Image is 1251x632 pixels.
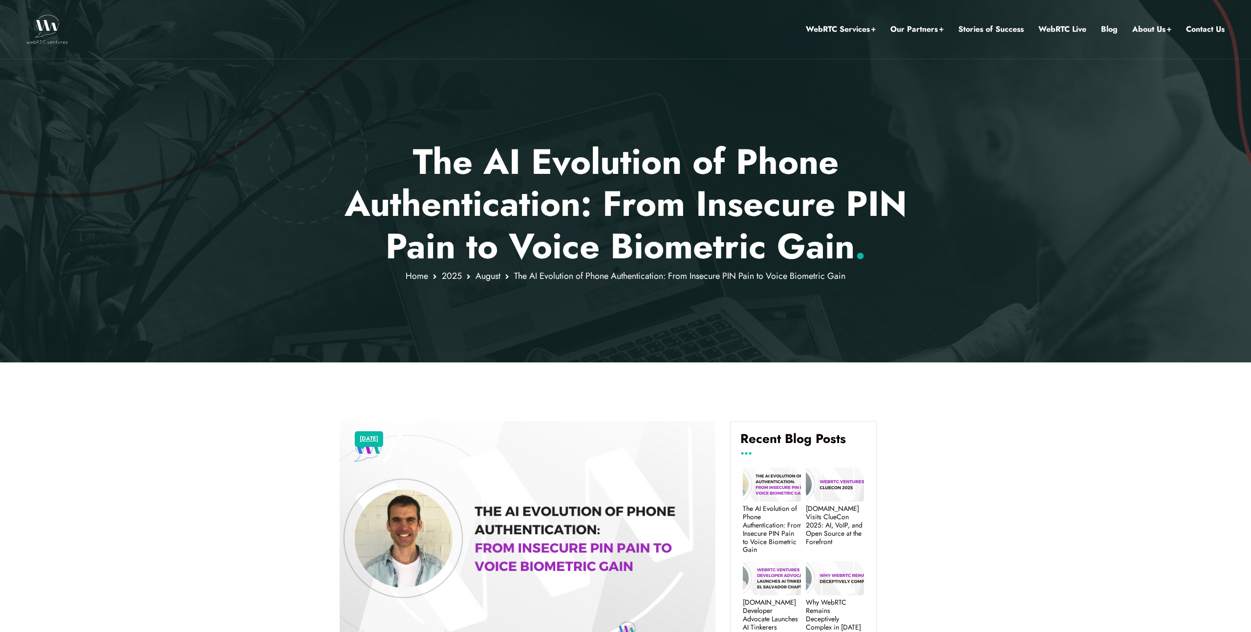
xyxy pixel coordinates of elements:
h4: Recent Blog Posts [740,431,866,454]
span: The AI Evolution of Phone Authentication: From Insecure PIN Pain to Voice Biometric Gain [514,270,845,282]
a: [DATE] [360,433,378,445]
a: WebRTC Services [806,23,876,36]
p: The AI Evolution of Phone Authentication: From Insecure PIN Pain to Voice Biometric Gain [340,141,912,267]
a: Contact Us [1186,23,1225,36]
a: [DOMAIN_NAME] Visits ClueCon 2025: AI, VoIP, and Open Source at the Forefront [806,505,864,546]
a: The AI Evolution of Phone Authentication: From Insecure PIN Pain to Voice Biometric Gain [743,505,801,554]
img: WebRTC.ventures [26,15,68,44]
a: Home [406,270,428,282]
a: Why WebRTC Remains Deceptively Complex in [DATE] [806,598,864,631]
a: About Us [1132,23,1171,36]
a: August [475,270,500,282]
span: . [855,221,866,272]
a: Our Partners [890,23,944,36]
a: WebRTC Live [1038,23,1086,36]
a: 2025 [442,270,462,282]
a: Blog [1101,23,1118,36]
a: Stories of Success [958,23,1024,36]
